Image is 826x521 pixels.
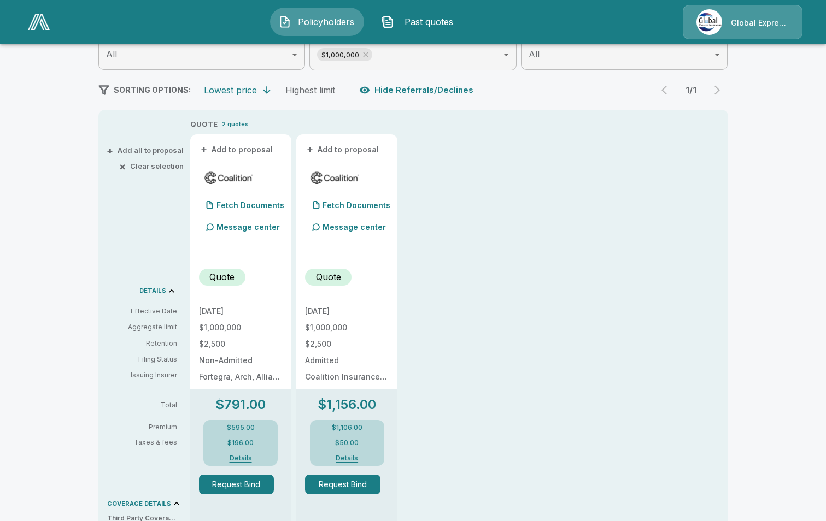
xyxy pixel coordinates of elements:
[201,146,207,153] span: +
[107,501,171,507] p: COVERAGE DETAILS
[399,15,459,28] span: Past quotes
[107,306,177,316] p: Effective Date
[305,307,389,315] p: [DATE]
[199,475,283,494] span: Request Bind
[107,424,186,430] p: Premium
[199,144,276,156] button: +Add to proposal
[107,147,113,154] span: +
[216,202,284,209] p: Fetch Documents
[296,15,356,28] span: Policyholders
[317,48,372,61] div: $1,000,000
[529,49,540,60] span: All
[680,86,702,94] p: 1 / 1
[107,339,177,348] p: Retention
[318,398,376,411] p: $1,156.00
[109,147,184,154] button: +Add all to proposal
[190,119,218,130] p: QUOTE
[305,475,389,494] span: Request Bind
[216,221,280,233] p: Message center
[106,49,117,60] span: All
[222,120,249,129] p: 2 quotes
[121,163,184,170] button: ×Clear selection
[227,440,254,446] p: $196.00
[215,398,266,411] p: $791.00
[335,440,359,446] p: $50.00
[204,85,257,96] div: Lowest price
[270,8,364,36] button: Policyholders IconPolicyholders
[305,324,389,331] p: $1,000,000
[373,8,467,36] button: Past quotes IconPast quotes
[219,455,262,461] button: Details
[381,15,394,28] img: Past quotes Icon
[323,221,386,233] p: Message center
[203,169,254,186] img: coalitioncyber
[325,455,369,461] button: Details
[199,340,283,348] p: $2,500
[357,80,478,100] button: Hide Referrals/Declines
[305,357,389,364] p: Admitted
[227,424,255,431] p: $595.00
[305,475,380,494] button: Request Bind
[107,354,177,364] p: Filing Status
[316,270,341,283] p: Quote
[199,357,283,364] p: Non-Admitted
[305,144,382,156] button: +Add to proposal
[107,322,177,332] p: Aggregate limit
[107,402,186,408] p: Total
[317,49,364,61] span: $1,000,000
[278,15,291,28] img: Policyholders Icon
[199,324,283,331] p: $1,000,000
[199,475,274,494] button: Request Bind
[305,373,389,381] p: Coalition Insurance Solutions
[332,424,362,431] p: $1,106.00
[307,146,313,153] span: +
[305,340,389,348] p: $2,500
[285,85,335,96] div: Highest limit
[28,14,50,30] img: AA Logo
[107,370,177,380] p: Issuing Insurer
[323,202,390,209] p: Fetch Documents
[119,163,126,170] span: ×
[139,288,166,294] p: DETAILS
[199,373,283,381] p: Fortegra, Arch, Allianz, Aspen, Vantage
[309,169,360,186] img: coalitioncyberadmitted
[209,270,235,283] p: Quote
[114,85,191,94] span: SORTING OPTIONS:
[107,439,186,446] p: Taxes & fees
[199,307,283,315] p: [DATE]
